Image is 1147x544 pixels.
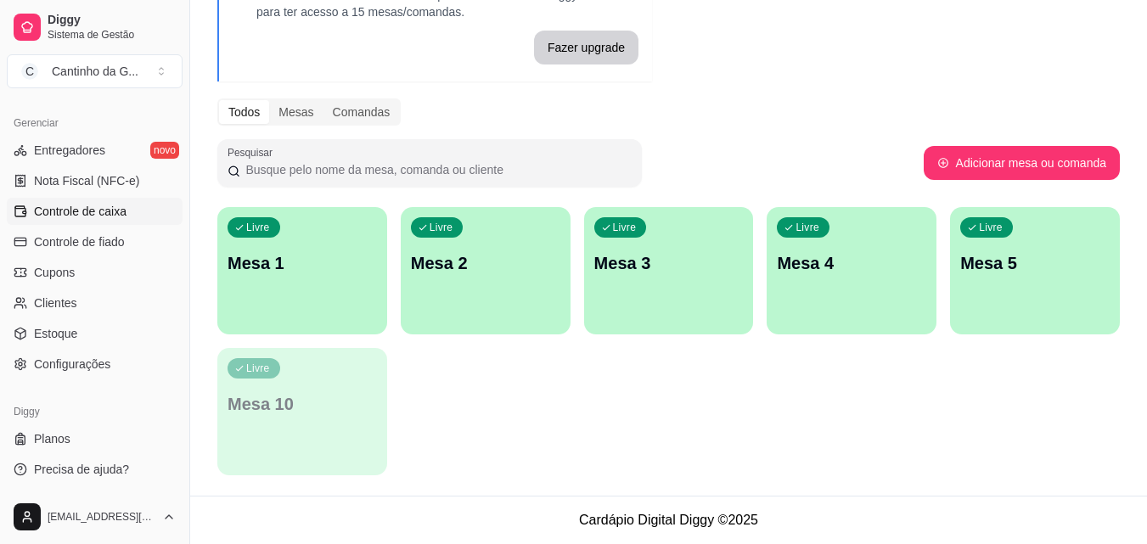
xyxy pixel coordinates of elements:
span: Entregadores [34,142,105,159]
a: Cupons [7,259,183,286]
div: Diggy [7,398,183,425]
span: Diggy [48,13,176,28]
div: Cantinho da G ... [52,63,138,80]
a: Controle de caixa [7,198,183,225]
button: Fazer upgrade [534,31,638,64]
button: LivreMesa 3 [584,207,754,334]
p: Livre [246,362,270,375]
button: LivreMesa 5 [950,207,1120,334]
button: Adicionar mesa ou comanda [924,146,1120,180]
button: [EMAIL_ADDRESS][DOMAIN_NAME] [7,496,183,537]
span: Configurações [34,356,110,373]
a: Estoque [7,320,183,347]
div: Comandas [323,100,400,124]
button: LivreMesa 2 [401,207,571,334]
input: Pesquisar [240,161,632,178]
p: Mesa 3 [594,251,744,275]
p: Livre [246,221,270,234]
p: Mesa 10 [228,392,377,416]
p: Livre [613,221,637,234]
span: [EMAIL_ADDRESS][DOMAIN_NAME] [48,510,155,524]
p: Livre [430,221,453,234]
span: Nota Fiscal (NFC-e) [34,172,139,189]
footer: Cardápio Digital Diggy © 2025 [190,496,1147,544]
a: DiggySistema de Gestão [7,7,183,48]
a: Controle de fiado [7,228,183,255]
p: Mesa 5 [960,251,1110,275]
button: LivreMesa 1 [217,207,387,334]
button: LivreMesa 4 [767,207,936,334]
a: Clientes [7,289,183,317]
p: Mesa 4 [777,251,926,275]
a: Precisa de ajuda? [7,456,183,483]
span: Controle de fiado [34,233,125,250]
a: Nota Fiscal (NFC-e) [7,167,183,194]
div: Todos [219,100,269,124]
span: C [21,63,38,80]
div: Gerenciar [7,109,183,137]
button: Select a team [7,54,183,88]
span: Planos [34,430,70,447]
div: Mesas [269,100,323,124]
a: Entregadoresnovo [7,137,183,164]
p: Livre [796,221,819,234]
button: LivreMesa 10 [217,348,387,475]
span: Sistema de Gestão [48,28,176,42]
span: Clientes [34,294,77,311]
p: Livre [979,221,1003,234]
p: Mesa 2 [411,251,560,275]
span: Controle de caixa [34,203,127,220]
p: Mesa 1 [228,251,377,275]
a: Planos [7,425,183,452]
span: Precisa de ajuda? [34,461,129,478]
label: Pesquisar [228,145,278,160]
span: Cupons [34,264,75,281]
span: Estoque [34,325,77,342]
a: Configurações [7,351,183,378]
